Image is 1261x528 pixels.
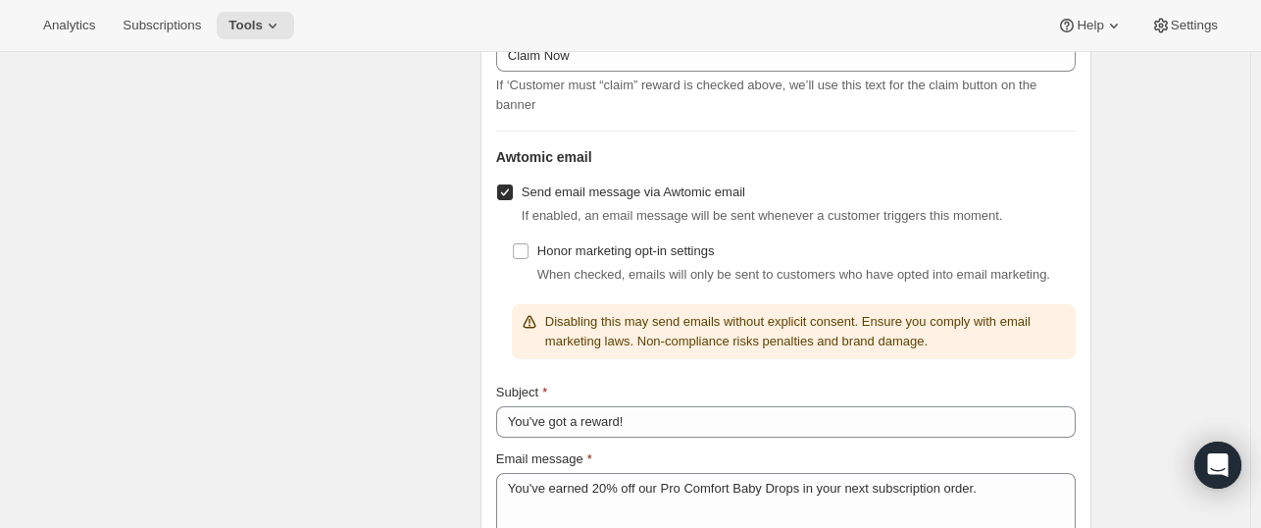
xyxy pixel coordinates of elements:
span: Settings [1171,18,1218,33]
span: Send email message via Awtomic email [522,185,745,199]
span: Honor marketing opt-in settings [537,243,715,258]
button: Subscriptions [111,12,213,39]
span: If ‘Customer must “claim” reward is checked above, we’ll use this text for the claim button on th... [496,78,1036,112]
span: If enabled, an email message will be sent whenever a customer triggers this moment. [522,208,1003,223]
h2: Awtomic email [496,147,1076,167]
span: Disabling this may send emails without explicit consent. Ensure you comply with email marketing l... [545,314,1031,348]
span: Subscriptions [123,18,201,33]
span: Email message [496,451,583,466]
button: Help [1045,12,1135,39]
button: Tools [217,12,294,39]
span: Subject [496,385,538,399]
span: Tools [228,18,263,33]
div: Open Intercom Messenger [1194,442,1241,489]
span: Analytics [43,18,95,33]
input: Example: Claim now [496,40,1076,72]
span: Help [1077,18,1103,33]
input: Enter email subject here [496,406,1076,438]
span: When checked, emails will only be sent to customers who have opted into email marketing. [537,267,1050,282]
button: Settings [1139,12,1230,39]
button: Analytics [31,12,107,39]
